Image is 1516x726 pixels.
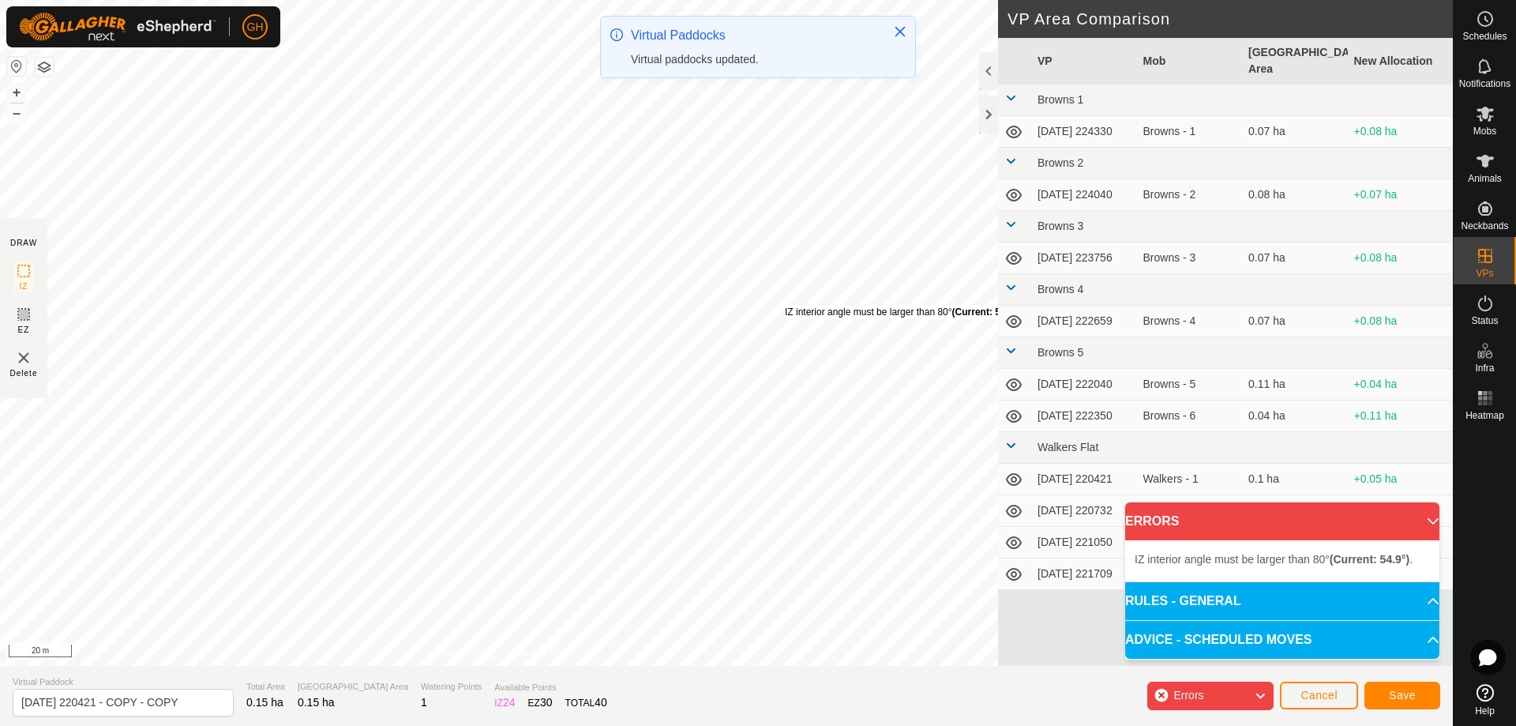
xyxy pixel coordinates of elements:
[1038,346,1083,359] span: Browns 5
[595,696,607,709] span: 40
[1465,411,1504,420] span: Heatmap
[540,696,553,709] span: 30
[7,83,26,102] button: +
[1137,38,1243,85] th: Mob
[1125,582,1439,620] p-accordion-header: RULES - GENERAL
[1454,678,1516,722] a: Help
[1125,540,1439,581] p-accordion-content: ERRORS
[1143,376,1236,393] div: Browns - 5
[1125,592,1241,611] span: RULES - GENERAL
[1031,527,1137,559] td: [DATE] 221050
[1125,630,1311,649] span: ADVICE - SCHEDULED MOVES
[1242,401,1348,432] td: 0.04 ha
[298,680,408,694] span: [GEOGRAPHIC_DATA] Area
[503,696,516,709] span: 24
[1031,38,1137,85] th: VP
[1143,408,1236,424] div: Browns - 6
[1031,464,1137,495] td: [DATE] 220421
[1031,559,1137,590] td: [DATE] 221709
[1173,689,1203,702] span: Errors
[14,348,33,367] img: VP
[1475,706,1495,716] span: Help
[1242,306,1348,337] td: 0.07 ha
[421,680,482,694] span: Watering Points
[35,58,54,77] button: Map Layers
[1462,32,1507,41] span: Schedules
[1038,220,1083,232] span: Browns 3
[631,51,877,68] div: Virtual paddocks updated.
[785,305,1023,319] div: IZ interior angle must be larger than 80° .
[1038,93,1083,106] span: Browns 1
[1476,269,1493,278] span: VPs
[1125,502,1439,540] p-accordion-header: ERRORS
[1348,495,1454,527] td: +0.05 ha
[1143,471,1236,487] div: Walkers - 1
[515,645,561,660] a: Contact Us
[1348,369,1454,401] td: +0.04 ha
[1031,306,1137,337] td: [DATE] 222659
[1038,283,1083,295] span: Browns 4
[10,367,38,379] span: Delete
[1242,179,1348,211] td: 0.08 ha
[20,280,28,292] span: IZ
[1348,464,1454,495] td: +0.05 ha
[1125,512,1179,531] span: ERRORS
[889,21,911,43] button: Close
[1038,441,1098,453] span: Walkers Flat
[246,696,283,709] span: 0.15 ha
[18,324,30,336] span: EZ
[631,26,877,45] div: Virtual Paddocks
[1473,126,1496,136] span: Mobs
[1031,401,1137,432] td: [DATE] 222350
[1031,116,1137,148] td: [DATE] 224330
[1242,369,1348,401] td: 0.11 ha
[7,57,26,76] button: Reset Map
[10,237,37,249] div: DRAW
[1143,186,1236,203] div: Browns - 2
[1038,156,1083,169] span: Browns 2
[1348,38,1454,85] th: New Allocation
[1242,495,1348,527] td: 0.1 ha
[1143,250,1236,266] div: Browns - 3
[1348,243,1454,274] td: +0.08 ha
[13,675,234,689] span: Virtual Paddock
[247,19,264,36] span: GH
[528,694,553,711] div: EZ
[1348,401,1454,432] td: +0.11 ha
[1135,553,1413,566] span: IZ interior angle must be larger than 80° .
[1008,9,1453,28] h2: VP Area Comparison
[1471,316,1498,325] span: Status
[1389,689,1416,702] span: Save
[1031,495,1137,527] td: [DATE] 220732
[1300,689,1338,702] span: Cancel
[437,645,496,660] a: Privacy Policy
[1143,123,1236,140] div: Browns - 1
[1348,179,1454,211] td: +0.07 ha
[1031,369,1137,401] td: [DATE] 222040
[19,13,216,41] img: Gallagher Logo
[1461,221,1508,231] span: Neckbands
[565,694,607,711] div: TOTAL
[1031,243,1137,274] td: [DATE] 223756
[7,103,26,122] button: –
[494,694,515,711] div: IZ
[952,307,1021,318] b: (Current: 54.9°)
[1143,313,1236,329] div: Browns - 4
[1242,243,1348,274] td: 0.07 ha
[246,680,285,694] span: Total Area
[1468,174,1502,183] span: Animals
[1348,116,1454,148] td: +0.08 ha
[1280,682,1358,709] button: Cancel
[1364,682,1440,709] button: Save
[1348,306,1454,337] td: +0.08 ha
[1125,621,1439,659] p-accordion-header: ADVICE - SCHEDULED MOVES
[421,696,427,709] span: 1
[494,681,606,694] span: Available Points
[1242,464,1348,495] td: 0.1 ha
[1475,363,1494,373] span: Infra
[1031,179,1137,211] td: [DATE] 224040
[1330,553,1409,566] b: (Current: 54.9°)
[1459,79,1510,88] span: Notifications
[298,696,335,709] span: 0.15 ha
[1242,116,1348,148] td: 0.07 ha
